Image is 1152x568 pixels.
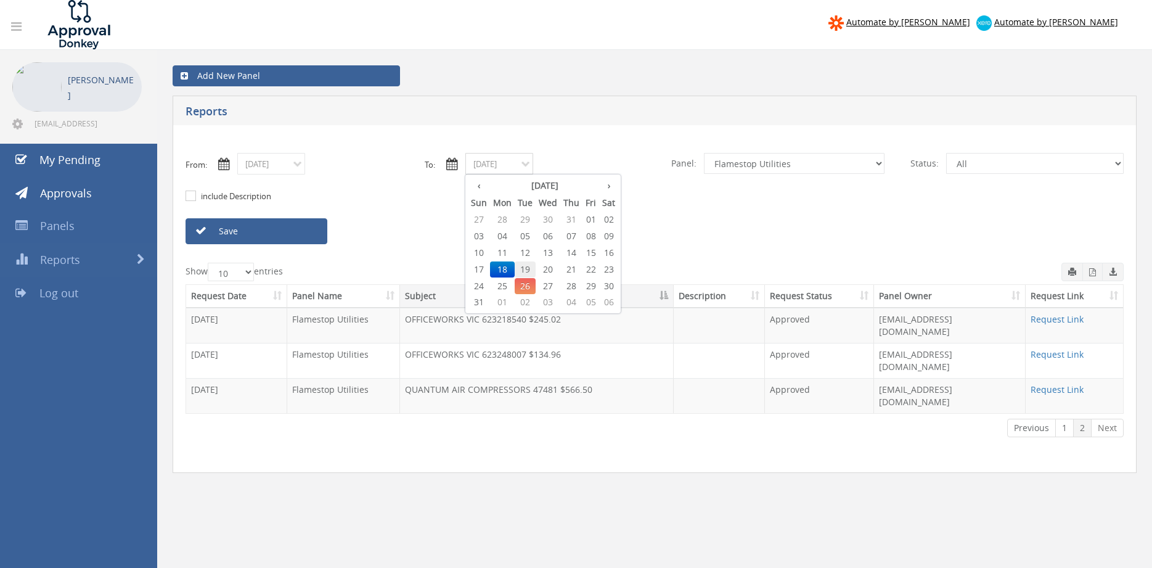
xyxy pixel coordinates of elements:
span: 09 [599,228,618,244]
th: Sun [468,194,490,212]
td: [DATE] [186,343,287,378]
th: ‹ [468,177,490,194]
span: My Pending [39,152,100,167]
label: include Description [198,191,271,203]
span: Panel: [664,153,704,174]
span: 23 [599,261,618,278]
span: 02 [599,212,618,228]
td: Approved [765,343,874,378]
span: 04 [490,228,515,244]
span: 18 [490,261,515,278]
span: 14 [560,245,582,261]
td: [EMAIL_ADDRESS][DOMAIN_NAME] [874,308,1026,343]
span: 31 [560,212,582,228]
label: Show entries [186,263,283,281]
span: 13 [536,245,560,261]
a: Request Link [1031,384,1084,395]
span: Automate by [PERSON_NAME] [846,16,970,28]
span: 01 [490,294,515,310]
th: Fri [582,194,599,212]
th: Panel Name: activate to sort column ascending [287,285,400,308]
select: Showentries [208,263,254,281]
span: 06 [536,228,560,244]
span: 28 [560,278,582,294]
span: 19 [515,261,536,278]
td: [EMAIL_ADDRESS][DOMAIN_NAME] [874,378,1026,413]
span: 05 [582,294,599,310]
span: 20 [536,261,560,278]
th: Sat [599,194,618,212]
span: Status: [903,153,946,174]
span: [EMAIL_ADDRESS][DOMAIN_NAME] [35,118,139,128]
th: Subject: activate to sort column descending [400,285,674,308]
span: 21 [560,261,582,278]
a: Next [1091,419,1124,437]
span: Reports [40,252,80,267]
span: 04 [560,294,582,310]
td: [DATE] [186,308,287,343]
span: 24 [468,278,490,294]
th: Tue [515,194,536,212]
th: Wed [536,194,560,212]
td: Flamestop Utilities [287,378,400,413]
td: QUANTUM AIR COMPRESSORS 47481 $566.50 [400,378,674,413]
span: 02 [515,294,536,310]
th: Request Status: activate to sort column ascending [765,285,874,308]
span: 26 [515,278,536,294]
a: 2 [1073,419,1092,437]
span: 15 [582,245,599,261]
span: 03 [536,294,560,310]
th: Panel Owner: activate to sort column ascending [874,285,1026,308]
td: OFFICEWORKS VIC 623218540 $245.02 [400,308,674,343]
span: 11 [490,245,515,261]
label: To: [425,159,435,171]
img: zapier-logomark.png [828,15,844,31]
span: 03 [468,228,490,244]
td: [EMAIL_ADDRESS][DOMAIN_NAME] [874,343,1026,378]
th: Description: activate to sort column ascending [674,285,765,308]
span: 22 [582,261,599,278]
span: 01 [582,212,599,228]
span: 07 [560,228,582,244]
span: 29 [515,212,536,228]
label: From: [186,159,207,171]
span: 30 [599,278,618,294]
a: Add New Panel [173,65,400,86]
span: 27 [536,278,560,294]
span: 12 [515,245,536,261]
th: Mon [490,194,515,212]
p: [PERSON_NAME] [68,72,136,103]
td: Approved [765,378,874,413]
span: 25 [490,278,515,294]
a: Request Link [1031,313,1084,325]
span: Automate by [PERSON_NAME] [994,16,1118,28]
span: 08 [582,228,599,244]
a: 1 [1055,419,1074,437]
h5: Reports [186,105,844,121]
span: 05 [515,228,536,244]
span: 17 [468,261,490,278]
span: 10 [468,245,490,261]
span: Panels [40,218,75,233]
span: 30 [536,212,560,228]
th: [DATE] [490,177,599,194]
a: Previous [1007,419,1056,437]
img: xero-logo.png [976,15,992,31]
span: 27 [468,212,490,228]
a: Save [186,218,327,244]
span: Log out [39,286,78,300]
span: 31 [468,294,490,310]
td: OFFICEWORKS VIC 623248007 $134.96 [400,343,674,378]
th: Request Date: activate to sort column ascending [186,285,287,308]
span: 28 [490,212,515,228]
td: Approved [765,308,874,343]
span: 06 [599,294,618,310]
th: Thu [560,194,582,212]
a: Request Link [1031,348,1084,360]
span: Approvals [40,186,92,200]
td: [DATE] [186,378,287,413]
td: Flamestop Utilities [287,343,400,378]
span: 29 [582,278,599,294]
th: › [599,177,618,194]
span: 16 [599,245,618,261]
